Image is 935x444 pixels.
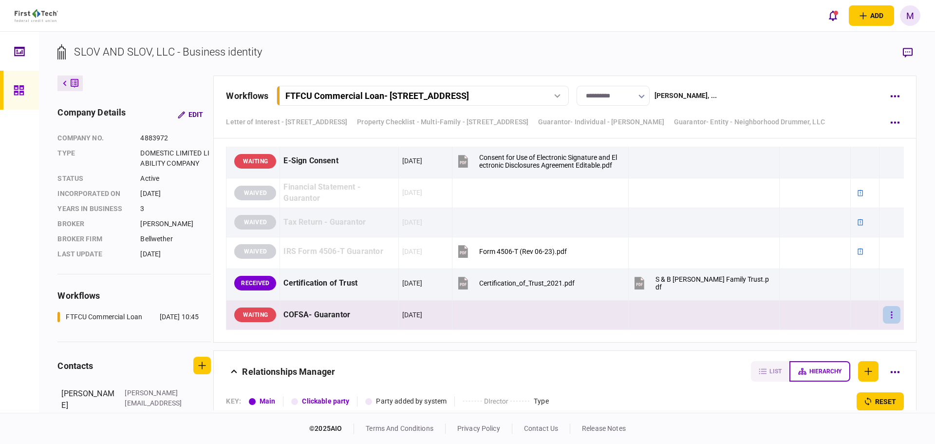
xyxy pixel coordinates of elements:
div: FTFCU Commercial Loan [66,312,142,322]
a: release notes [582,425,626,432]
div: Active [140,174,211,184]
div: [DATE] [402,188,423,197]
div: contacts [57,359,93,372]
a: Guarantor- Individual - [PERSON_NAME] [538,117,664,127]
div: WAIVED [234,244,276,259]
button: hierarchy [789,361,850,382]
button: S & B Buckley Family Trust.pdf [632,272,771,294]
div: broker firm [57,234,131,244]
button: M [900,5,920,26]
div: 3 [140,204,211,214]
div: Main [260,396,276,406]
div: [DATE] [140,249,211,259]
div: [PERSON_NAME][EMAIL_ADDRESS][PERSON_NAME][DOMAIN_NAME] [125,388,188,429]
button: open adding identity options [849,5,894,26]
div: workflows [226,89,268,102]
div: last update [57,249,131,259]
div: RECEIVED [234,276,276,290]
div: S & B Buckley Family Trust.pdf [655,275,771,291]
a: Property Checklist - Multi-Family - [STREET_ADDRESS] [357,117,528,127]
div: © 2025 AIO [309,424,354,434]
div: Bellwether [140,234,211,244]
div: Consent for Use of Electronic Signature and Electronic Disclosures Agreement Editable.pdf [479,154,620,169]
div: Broker [57,219,131,229]
div: WAIVED [234,215,276,230]
div: SLOV AND SLOV, LLC - Business identity [74,44,262,60]
div: Certification of Trust [283,272,394,294]
button: Form 4506-T (Rev 06-23).pdf [456,241,567,263]
div: [DATE] [140,189,211,199]
div: IRS Form 4506-T Guarantor [283,241,394,263]
a: contact us [524,425,558,432]
div: COFSA- Guarantor [283,304,394,326]
div: [DATE] [402,156,423,166]
button: reset [857,392,904,411]
div: [PERSON_NAME] , ... [654,91,717,101]
div: 4883972 [140,133,211,143]
button: Certification_of_Trust_2021.pdf [456,272,575,294]
div: incorporated on [57,189,131,199]
div: [DATE] [402,217,423,227]
div: KEY : [226,396,241,406]
img: client company logo [15,9,58,22]
button: FTFCU Commercial Loan- [STREET_ADDRESS] [277,86,569,106]
button: open notifications list [823,5,843,26]
a: terms and conditions [366,425,433,432]
div: Type [57,148,131,169]
div: [DATE] [402,247,423,256]
a: Guarantor- Entity - Neighborhood Drummer, LLC [674,117,825,127]
div: Type [534,396,549,406]
button: Consent for Use of Electronic Signature and Electronic Disclosures Agreement Editable.pdf [456,150,620,172]
a: FTFCU Commercial Loan[DATE] 10:45 [57,312,199,322]
span: list [769,368,782,375]
div: years in business [57,204,131,214]
button: Edit [170,106,211,123]
div: WAIVED [234,186,276,200]
div: [DATE] [402,278,423,288]
div: company details [57,106,126,123]
a: privacy policy [457,425,500,432]
a: Letter of Interest - [STREET_ADDRESS] [226,117,347,127]
div: [PERSON_NAME] [140,219,211,229]
div: [DATE] 10:45 [160,312,199,322]
div: [DATE] [402,310,423,320]
div: WAITING [234,154,276,169]
div: E-Sign Consent [283,150,394,172]
div: Clickable party [302,396,349,406]
div: status [57,174,131,184]
div: Relationships Manager [242,361,335,382]
div: DOMESTIC LIMITED LIABILITY COMPANY [140,148,211,169]
div: company no. [57,133,131,143]
div: Certification_of_Trust_2021.pdf [479,279,575,287]
div: Form 4506-T (Rev 06-23).pdf [479,248,567,255]
div: WAITING [234,308,276,322]
div: Financial Statement - Guarantor [283,182,394,204]
div: workflows [57,289,211,302]
div: Party added by system [376,396,447,406]
div: FTFCU Commercial Loan - [STREET_ADDRESS] [285,91,469,101]
div: Tax Return - Guarantor [283,212,394,233]
button: list [751,361,789,382]
span: hierarchy [809,368,841,375]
